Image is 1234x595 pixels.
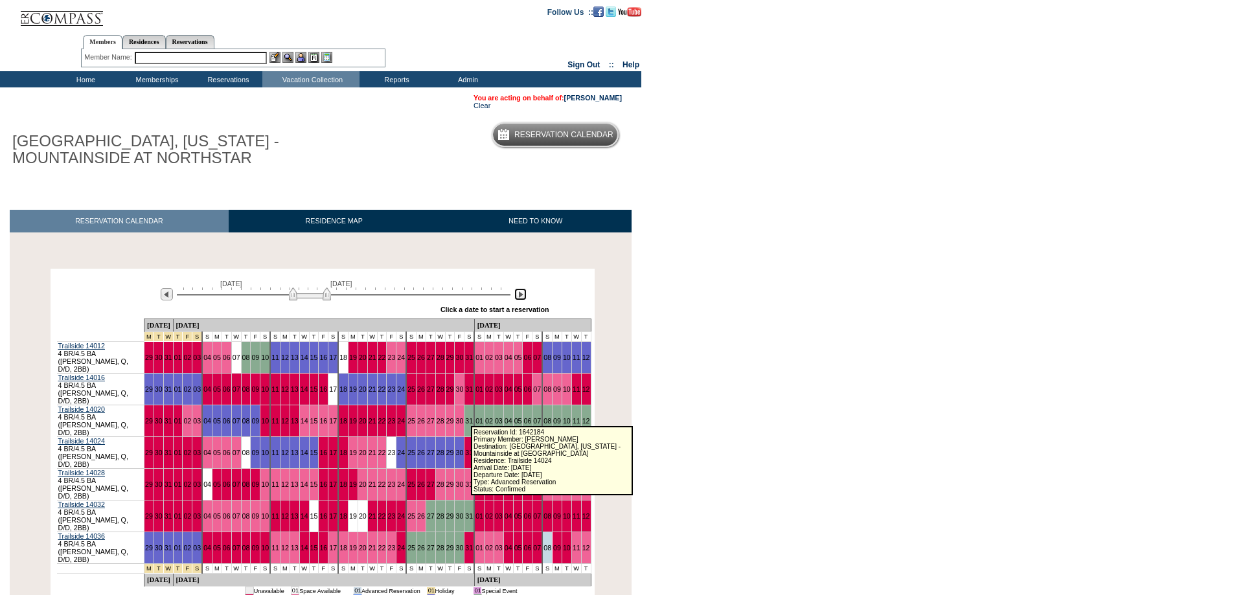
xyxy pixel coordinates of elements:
[165,480,172,488] a: 31
[319,417,327,425] a: 16
[145,417,153,425] a: 29
[417,354,425,361] a: 26
[593,7,604,15] a: Become our fan on Facebook
[145,480,153,488] a: 29
[505,512,512,520] a: 04
[291,449,299,456] a: 13
[465,354,473,361] a: 31
[291,354,299,361] a: 13
[455,417,463,425] a: 30
[514,385,522,393] a: 05
[49,71,120,87] td: Home
[533,385,541,393] a: 07
[505,385,512,393] a: 04
[261,480,269,488] a: 10
[397,385,405,393] a: 24
[193,449,201,456] a: 03
[271,354,279,361] a: 11
[533,512,541,520] a: 07
[145,354,153,361] a: 29
[359,512,367,520] a: 20
[193,544,201,552] a: 03
[161,288,173,300] img: Previous
[359,417,367,425] a: 20
[155,354,163,361] a: 30
[261,417,269,425] a: 10
[165,512,172,520] a: 31
[269,52,280,63] img: b_edit.gif
[485,354,493,361] a: 02
[174,544,182,552] a: 01
[582,354,590,361] a: 12
[369,480,376,488] a: 21
[329,354,337,361] a: 17
[223,354,231,361] a: 06
[282,52,293,63] img: View
[623,60,639,69] a: Help
[155,449,163,456] a: 30
[321,52,332,63] img: b_calculator.gif
[310,449,318,456] a: 15
[397,417,405,425] a: 24
[582,385,590,393] a: 12
[145,449,153,456] a: 29
[329,512,337,520] a: 17
[485,417,493,425] a: 02
[349,480,357,488] a: 19
[242,544,250,552] a: 08
[310,417,318,425] a: 15
[475,354,483,361] a: 01
[145,512,153,520] a: 29
[281,480,289,488] a: 12
[223,512,231,520] a: 06
[213,354,221,361] a: 05
[618,7,641,15] a: Subscribe to our YouTube Channel
[251,354,259,361] a: 09
[310,385,318,393] a: 15
[397,354,405,361] a: 24
[431,71,502,87] td: Admin
[295,52,306,63] img: Impersonate
[242,512,250,520] a: 08
[193,417,201,425] a: 03
[593,6,604,17] img: Become our fan on Facebook
[242,449,250,456] a: 08
[174,512,182,520] a: 01
[319,354,327,361] a: 16
[271,512,279,520] a: 11
[514,131,613,139] h5: Reservation Calendar
[369,354,376,361] a: 21
[417,385,425,393] a: 26
[193,480,201,488] a: 03
[339,417,347,425] a: 18
[397,480,405,488] a: 24
[213,480,221,488] a: 05
[387,417,395,425] a: 23
[465,385,473,393] a: 31
[242,385,250,393] a: 08
[242,480,250,488] a: 08
[475,417,483,425] a: 01
[174,354,182,361] a: 01
[58,437,105,445] a: Trailside 14024
[465,449,473,456] a: 31
[165,385,172,393] a: 31
[407,512,415,520] a: 25
[183,544,191,552] a: 02
[183,417,191,425] a: 02
[563,354,571,361] a: 10
[233,544,240,552] a: 07
[301,449,308,456] a: 14
[233,417,240,425] a: 07
[427,480,435,488] a: 27
[387,449,395,456] a: 23
[369,385,376,393] a: 21
[281,512,289,520] a: 12
[281,385,289,393] a: 12
[582,417,590,425] a: 12
[301,512,308,520] a: 14
[407,449,415,456] a: 25
[427,449,435,456] a: 27
[573,417,580,425] a: 11
[523,512,531,520] a: 06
